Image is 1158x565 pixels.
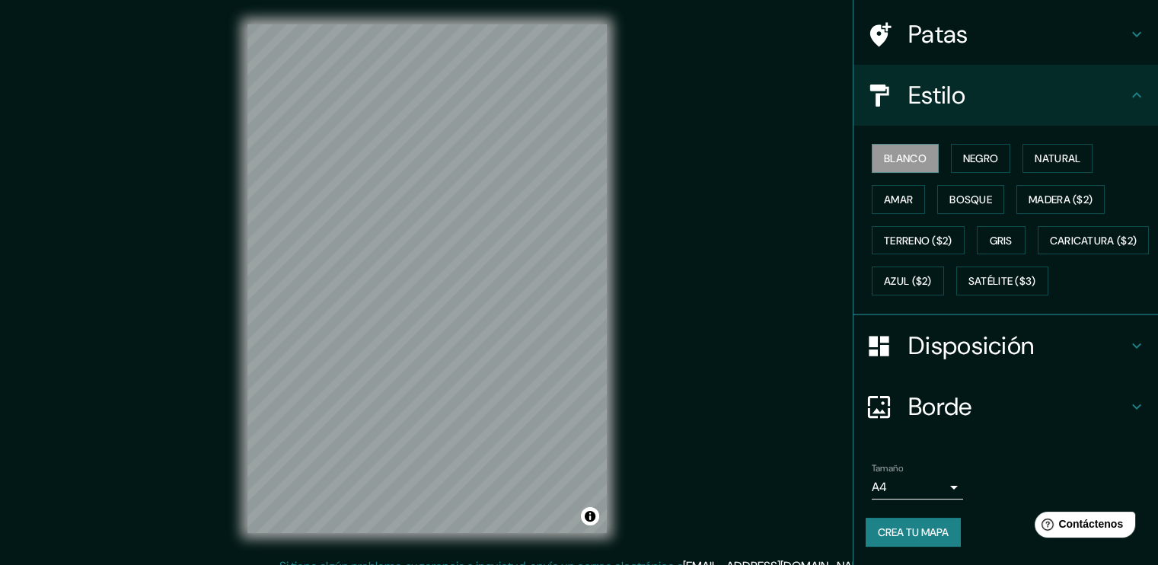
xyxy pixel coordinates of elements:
[884,193,913,206] font: Amar
[872,462,903,474] font: Tamaño
[908,330,1034,362] font: Disposición
[878,525,949,539] font: Crea tu mapa
[1050,234,1137,247] font: Caricatura ($2)
[853,65,1158,126] div: Estilo
[853,376,1158,437] div: Borde
[963,152,999,165] font: Negro
[884,152,927,165] font: Blanco
[908,18,968,50] font: Patas
[872,267,944,295] button: Azul ($2)
[872,479,887,495] font: A4
[908,391,972,423] font: Borde
[872,226,965,255] button: Terreno ($2)
[247,24,607,533] canvas: Mapa
[866,518,961,547] button: Crea tu mapa
[1029,193,1093,206] font: Madera ($2)
[977,226,1026,255] button: Gris
[956,267,1048,295] button: Satélite ($3)
[872,144,939,173] button: Blanco
[1035,152,1080,165] font: Natural
[949,193,992,206] font: Bosque
[853,315,1158,376] div: Disposición
[872,475,963,500] div: A4
[884,234,952,247] font: Terreno ($2)
[990,234,1013,247] font: Gris
[1038,226,1150,255] button: Caricatura ($2)
[951,144,1011,173] button: Negro
[1022,144,1093,173] button: Natural
[937,185,1004,214] button: Bosque
[908,79,965,111] font: Estilo
[1022,506,1141,548] iframe: Lanzador de widgets de ayuda
[872,185,925,214] button: Amar
[1016,185,1105,214] button: Madera ($2)
[853,4,1158,65] div: Patas
[884,275,932,289] font: Azul ($2)
[581,507,599,525] button: Activar o desactivar atribución
[968,275,1036,289] font: Satélite ($3)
